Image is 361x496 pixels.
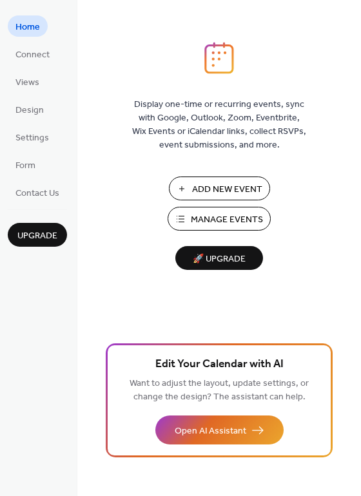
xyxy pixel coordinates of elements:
[15,21,40,34] span: Home
[8,223,67,247] button: Upgrade
[168,207,271,231] button: Manage Events
[183,251,255,268] span: 🚀 Upgrade
[204,42,234,74] img: logo_icon.svg
[15,187,59,200] span: Contact Us
[175,424,246,438] span: Open AI Assistant
[8,71,47,92] a: Views
[15,48,50,62] span: Connect
[155,356,284,374] span: Edit Your Calendar with AI
[175,246,263,270] button: 🚀 Upgrade
[8,126,57,148] a: Settings
[130,375,309,406] span: Want to adjust the layout, update settings, or change the design? The assistant can help.
[155,415,284,444] button: Open AI Assistant
[132,98,306,152] span: Display one-time or recurring events, sync with Google, Outlook, Zoom, Eventbrite, Wix Events or ...
[15,104,44,117] span: Design
[8,99,52,120] a: Design
[169,176,270,200] button: Add New Event
[191,213,263,227] span: Manage Events
[192,183,262,196] span: Add New Event
[15,76,39,90] span: Views
[8,182,67,203] a: Contact Us
[8,43,57,64] a: Connect
[8,15,48,37] a: Home
[15,131,49,145] span: Settings
[17,229,57,243] span: Upgrade
[8,154,43,175] a: Form
[15,159,35,173] span: Form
